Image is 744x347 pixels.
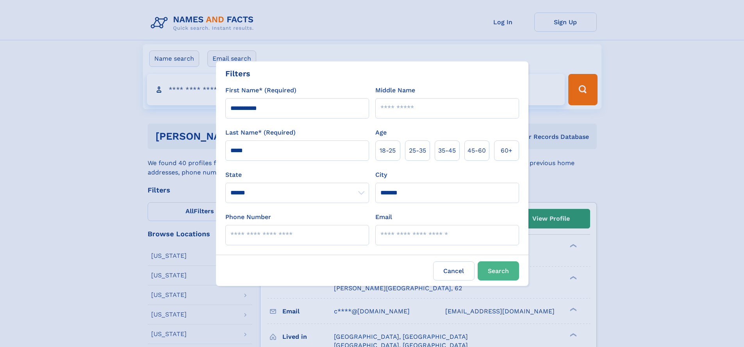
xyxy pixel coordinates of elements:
[467,146,486,155] span: 45‑60
[225,86,296,95] label: First Name* (Required)
[375,86,415,95] label: Middle Name
[225,128,296,137] label: Last Name* (Required)
[433,261,475,280] label: Cancel
[225,170,369,180] label: State
[501,146,512,155] span: 60+
[375,170,387,180] label: City
[225,68,250,79] div: Filters
[225,212,271,222] label: Phone Number
[478,261,519,280] button: Search
[409,146,426,155] span: 25‑35
[438,146,456,155] span: 35‑45
[375,212,392,222] label: Email
[380,146,396,155] span: 18‑25
[375,128,387,137] label: Age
